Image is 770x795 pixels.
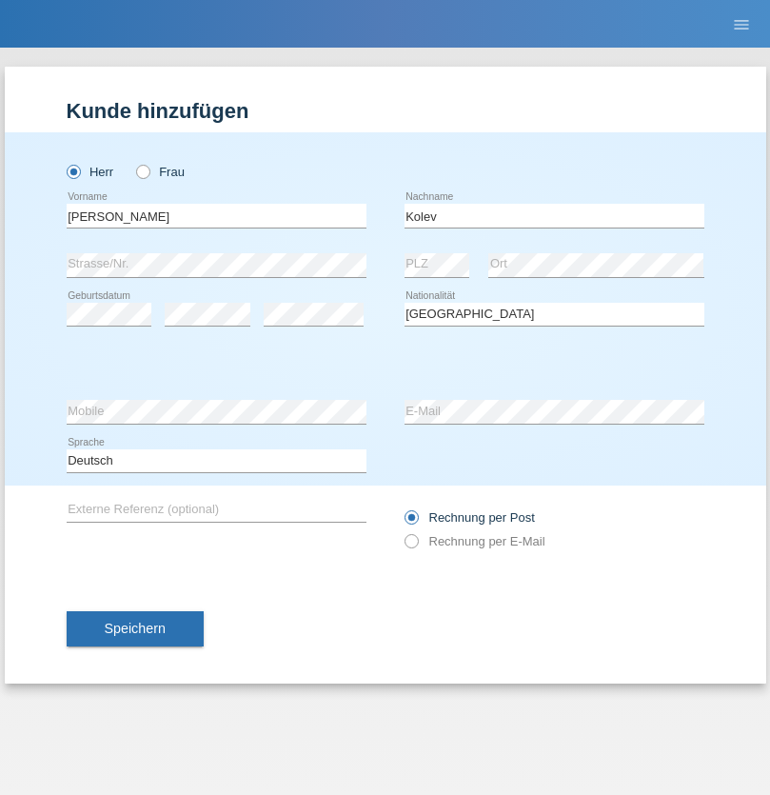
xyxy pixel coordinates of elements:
input: Herr [67,165,79,177]
label: Rechnung per Post [405,510,535,525]
input: Frau [136,165,148,177]
input: Rechnung per Post [405,510,417,534]
a: menu [722,18,760,30]
label: Frau [136,165,185,179]
input: Rechnung per E-Mail [405,534,417,558]
label: Herr [67,165,114,179]
label: Rechnung per E-Mail [405,534,545,548]
i: menu [732,15,751,34]
button: Speichern [67,611,204,647]
span: Speichern [105,621,166,636]
h1: Kunde hinzufügen [67,99,704,123]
